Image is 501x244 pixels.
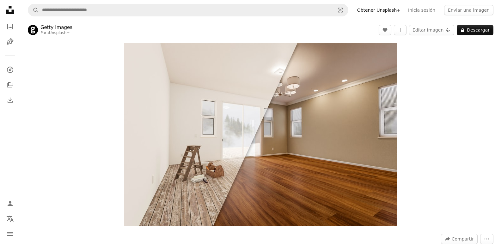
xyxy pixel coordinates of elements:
[124,43,397,226] button: Ampliar en esta imagen
[4,228,16,240] button: Menú
[28,4,39,16] button: Buscar en Unsplash
[333,4,348,16] button: Búsqueda visual
[404,5,439,15] a: Inicia sesión
[452,234,474,244] span: Compartir
[441,234,478,244] button: Compartir esta imagen
[40,31,72,36] div: Para
[480,234,493,244] button: Más acciones
[28,4,348,16] form: Encuentra imágenes en todo el sitio
[4,212,16,225] button: Idioma
[4,94,16,106] a: Historial de descargas
[4,79,16,91] a: Colecciones
[353,5,404,15] a: Obtener Unsplash+
[40,24,72,31] a: Getty Images
[4,63,16,76] a: Explorar
[457,25,493,35] button: Descargar
[4,197,16,210] a: Iniciar sesión / Registrarse
[4,35,16,48] a: Ilustraciones
[4,20,16,33] a: Fotos
[28,25,38,35] img: Ve al perfil de Getty Images
[394,25,406,35] button: Añade a la colección
[409,25,454,35] button: Editar imagen
[444,5,493,15] button: Enviar una imagen
[124,43,397,226] img: Habitación de la casa sin terminar en bruto y recién remodelada antes y después con pisos de made...
[379,25,391,35] button: Me gusta
[49,31,70,35] a: Unsplash+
